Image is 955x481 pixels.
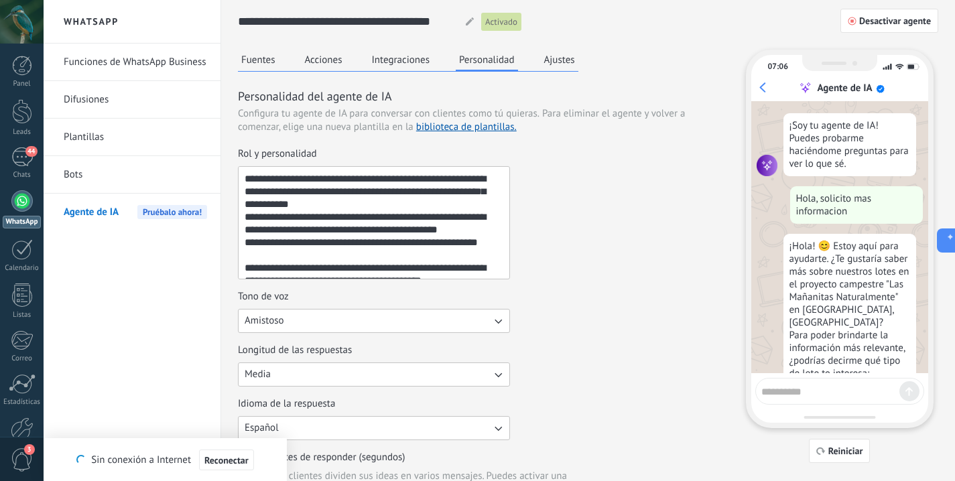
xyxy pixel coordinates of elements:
[238,107,539,121] span: Configura tu agente de IA para conversar con clientes como tú quieras.
[817,82,872,94] div: Agente de IA
[44,44,220,81] li: Funciones de WhatsApp Business
[199,450,254,471] button: Reconectar
[245,368,271,381] span: Media
[485,15,517,29] span: Activado
[245,421,279,435] span: Español
[3,264,42,273] div: Calendario
[204,456,249,465] span: Reconectar
[238,88,724,105] h3: Personalidad del agente de IA
[783,234,916,437] div: ¡Hola! 😊 Estoy aquí para ayudarte. ¿Te gustaría saber más sobre nuestros lotes en el proyecto cam...
[238,451,405,464] span: Demora antes de responder (segundos)
[3,128,42,137] div: Leads
[44,194,220,230] li: Agente de IA
[64,81,207,119] a: Difusiones
[44,81,220,119] li: Difusiones
[44,156,220,194] li: Bots
[64,44,207,81] a: Funciones de WhatsApp Business
[64,156,207,194] a: Bots
[790,186,923,224] div: Hola, solicito mas informacion
[64,119,207,156] a: Plantillas
[238,344,352,357] span: Longitud de las respuestas
[809,439,871,463] button: Reiniciar
[859,16,931,25] span: Desactivar agente
[238,290,289,303] span: Tono de voz
[768,62,788,72] div: 07:06
[76,449,253,471] div: Sin conexión a Internet
[239,167,507,279] textarea: Rol y personalidad
[3,80,42,88] div: Panel
[416,121,517,133] a: biblioteca de plantillas.
[456,50,518,72] button: Personalidad
[137,205,207,219] span: Pruébalo ahora!
[25,146,37,157] span: 44
[3,171,42,180] div: Chats
[24,444,35,455] span: 3
[3,354,42,363] div: Correo
[238,50,279,70] button: Fuentes
[238,309,510,333] button: Tono de voz
[238,397,335,411] span: Idioma de la respuesta
[44,119,220,156] li: Plantillas
[3,216,41,228] div: WhatsApp
[757,155,778,176] img: agent icon
[238,107,685,133] span: Para eliminar el agente y volver a comenzar, elige una nueva plantilla en la
[64,194,207,231] a: Agente de IAPruébalo ahora!
[64,194,119,231] span: Agente de IA
[302,50,346,70] button: Acciones
[828,446,863,456] span: Reiniciar
[238,147,317,161] span: Rol y personalidad
[840,9,938,33] button: Desactivar agente
[541,50,578,70] button: Ajustes
[245,314,284,328] span: Amistoso
[3,398,42,407] div: Estadísticas
[783,113,916,176] div: ¡Soy tu agente de IA! Puedes probarme haciéndome preguntas para ver lo que sé.
[369,50,434,70] button: Integraciones
[238,362,510,387] button: Longitud de las respuestas
[3,311,42,320] div: Listas
[238,416,510,440] button: Idioma de la respuesta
